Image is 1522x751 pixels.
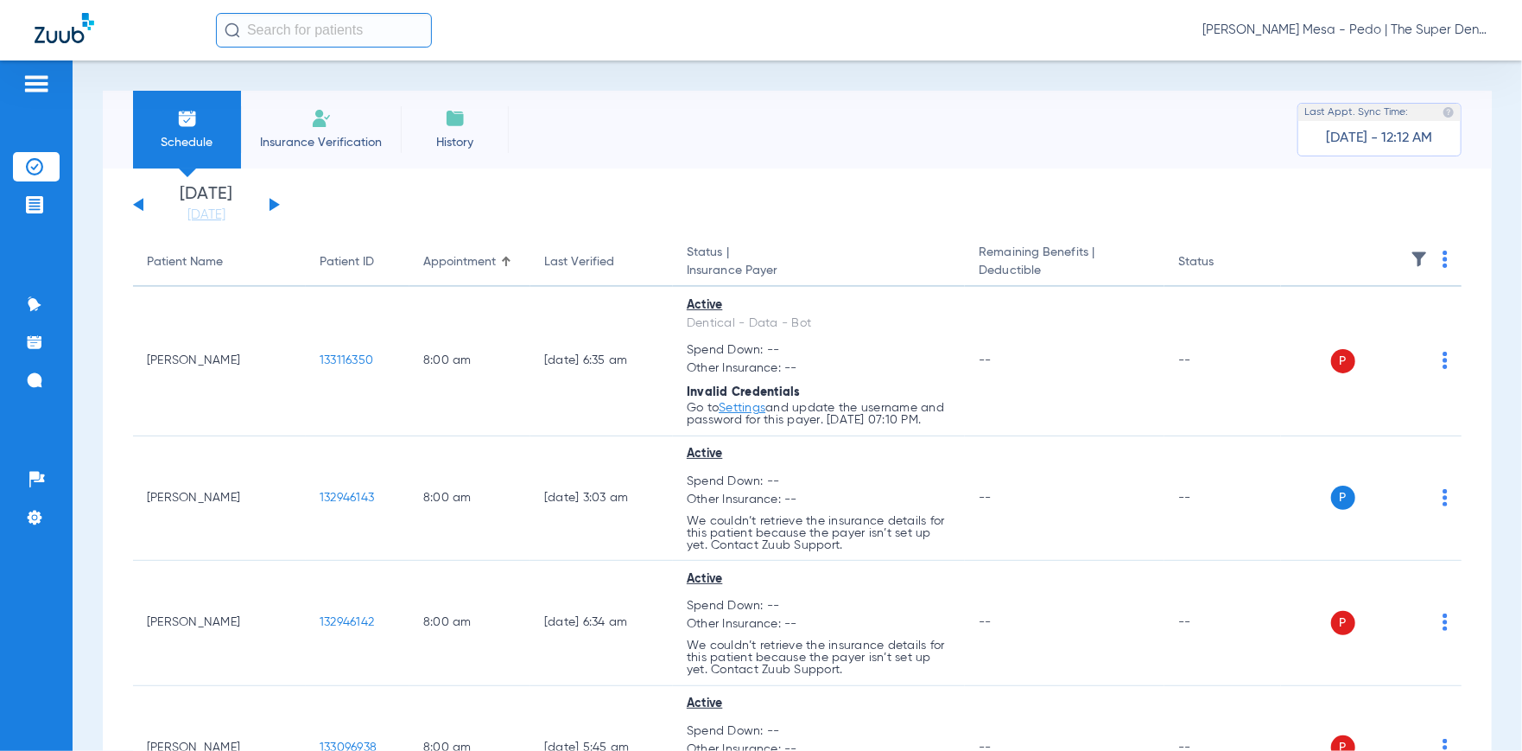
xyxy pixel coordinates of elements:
div: Patient ID [320,253,396,271]
span: [PERSON_NAME] Mesa - Pedo | The Super Dentists [1202,22,1487,39]
span: 132946142 [320,616,374,628]
span: Spend Down: -- [687,341,951,360]
div: Patient Name [147,253,292,271]
span: Spend Down: -- [687,473,951,491]
span: 132946143 [320,492,374,504]
div: Dentical - Data - Bot [687,315,951,333]
span: Insurance Verification [254,134,388,151]
img: Schedule [177,108,198,129]
div: Last Verified [544,253,659,271]
img: History [445,108,466,129]
span: History [414,134,496,151]
span: P [1331,486,1355,510]
span: Deductible [979,262,1151,280]
div: Active [687,695,951,713]
span: Invalid Credentials [687,386,801,398]
span: Spend Down: -- [687,597,951,615]
th: Remaining Benefits | [965,239,1164,287]
span: Other Insurance: -- [687,615,951,633]
img: Manual Insurance Verification [311,108,332,129]
img: last sync help info [1443,106,1455,118]
td: 8:00 AM [409,287,530,436]
div: Patient ID [320,253,374,271]
span: -- [979,492,992,504]
span: Other Insurance: -- [687,360,951,378]
img: group-dot-blue.svg [1443,614,1448,631]
p: Go to and update the username and password for this payer. [DATE] 07:10 PM. [687,402,951,426]
iframe: Chat Widget [1436,668,1522,751]
span: 133116350 [320,354,373,366]
p: We couldn’t retrieve the insurance details for this patient because the payer isn’t set up yet. C... [687,515,951,551]
div: Active [687,296,951,315]
td: -- [1164,561,1281,686]
span: Spend Down: -- [687,722,951,741]
td: -- [1164,287,1281,436]
td: 8:00 AM [409,561,530,686]
div: Active [687,445,951,463]
td: [PERSON_NAME] [133,287,306,436]
a: [DATE] [155,207,258,224]
td: -- [1164,436,1281,562]
div: Active [687,570,951,589]
td: [PERSON_NAME] [133,436,306,562]
span: Insurance Payer [687,262,951,280]
img: Zuub Logo [35,13,94,43]
li: [DATE] [155,186,258,224]
span: P [1331,349,1355,373]
span: P [1331,611,1355,635]
img: Search Icon [225,22,240,38]
p: We couldn’t retrieve the insurance details for this patient because the payer isn’t set up yet. C... [687,640,951,676]
td: 8:00 AM [409,436,530,562]
img: group-dot-blue.svg [1443,352,1448,369]
th: Status | [673,239,965,287]
img: hamburger-icon [22,73,50,94]
div: Appointment [423,253,496,271]
input: Search for patients [216,13,432,48]
td: [PERSON_NAME] [133,561,306,686]
div: Patient Name [147,253,223,271]
div: Appointment [423,253,517,271]
span: Last Appt. Sync Time: [1304,104,1408,121]
img: group-dot-blue.svg [1443,489,1448,506]
span: [DATE] - 12:12 AM [1327,130,1433,147]
span: Other Insurance: -- [687,491,951,509]
img: group-dot-blue.svg [1443,251,1448,268]
td: [DATE] 3:03 AM [530,436,673,562]
span: -- [979,616,992,628]
span: Schedule [146,134,228,151]
a: Settings [719,402,765,414]
img: filter.svg [1411,251,1428,268]
div: Last Verified [544,253,614,271]
span: -- [979,354,992,366]
th: Status [1164,239,1281,287]
td: [DATE] 6:34 AM [530,561,673,686]
td: [DATE] 6:35 AM [530,287,673,436]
